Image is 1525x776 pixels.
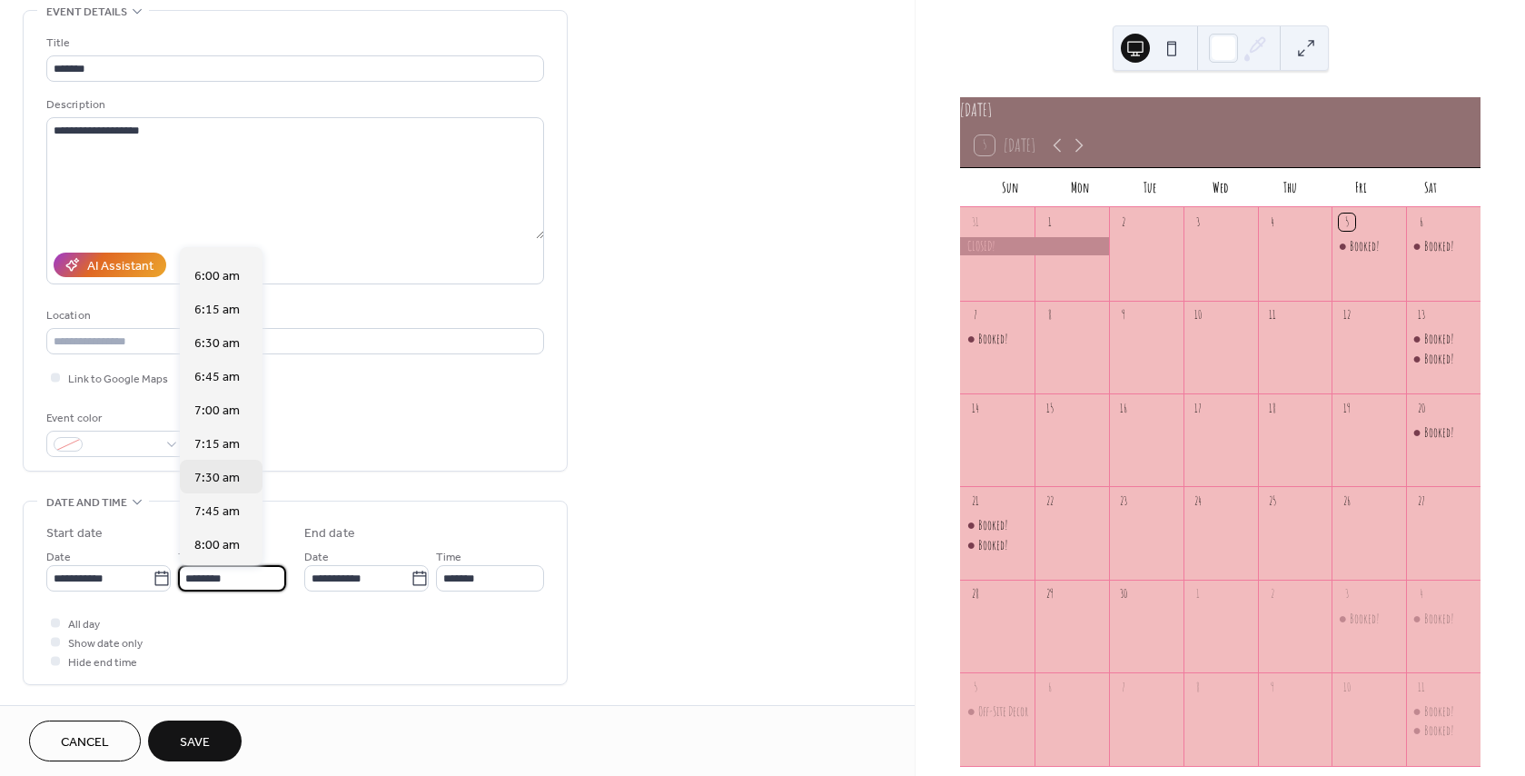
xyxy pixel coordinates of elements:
span: Date and time [46,493,127,512]
div: Location [46,306,540,325]
div: Booked! [1406,702,1480,721]
div: Booked! [1350,237,1380,255]
div: 26 [1339,493,1355,510]
div: Thu [1255,168,1325,207]
div: Booked! [1424,721,1454,740]
div: Booked! [1406,330,1480,348]
span: Hide end time [68,653,137,672]
div: Wed [1185,168,1255,207]
div: Booked! [1424,610,1454,628]
div: 3 [1190,214,1206,230]
span: Cancel [61,733,109,752]
span: Save [180,733,210,752]
div: 1 [1190,586,1206,602]
span: 7:15 am [194,435,240,454]
span: Time [178,548,203,567]
button: Save [148,721,242,761]
span: Time [436,548,461,567]
div: Booked! [978,536,1008,554]
div: End date [304,524,355,543]
button: AI Assistant [54,253,166,277]
div: Description [46,95,540,114]
div: 24 [1190,493,1206,510]
div: 10 [1339,679,1355,695]
div: Mon [1045,168,1115,207]
div: 11 [1412,679,1429,695]
div: Event color [46,409,183,428]
span: All day [68,615,100,634]
div: 18 [1264,400,1281,416]
div: 5 [1339,214,1355,230]
div: Booked! [1406,610,1480,628]
div: Booked! [960,516,1035,534]
div: 13 [1412,307,1429,323]
div: 10 [1190,307,1206,323]
div: Booked! [960,536,1035,554]
div: Off-Site Decor [960,702,1035,721]
div: Booked! [1424,237,1454,255]
button: Cancel [29,721,141,761]
div: 31 [967,214,984,230]
div: Booked! [1406,237,1480,255]
div: 23 [1115,493,1132,510]
div: 25 [1264,493,1281,510]
div: 22 [1041,493,1057,510]
div: 1 [1041,214,1057,230]
span: 7:00 am [194,402,240,421]
div: 4 [1412,586,1429,602]
span: 6:45 am [194,368,240,387]
div: [DATE] [960,97,1480,124]
div: Booked! [1406,721,1480,740]
div: Booked! [1350,610,1380,628]
div: 20 [1412,400,1429,416]
div: Booked! [1424,350,1454,368]
div: Start date [46,524,103,543]
div: 4 [1264,214,1281,230]
div: 5 [967,679,984,695]
div: 9 [1115,307,1132,323]
span: Date [304,548,329,567]
div: 11 [1264,307,1281,323]
div: 9 [1264,679,1281,695]
div: 27 [1412,493,1429,510]
span: Link to Google Maps [68,370,168,389]
div: 12 [1339,307,1355,323]
div: Title [46,34,540,53]
span: Date [46,548,71,567]
div: 16 [1115,400,1132,416]
div: 8 [1041,307,1057,323]
div: Booked! [978,330,1008,348]
div: 17 [1190,400,1206,416]
div: Off-Site Decor [978,702,1028,721]
div: 21 [967,493,984,510]
div: 15 [1041,400,1057,416]
div: 7 [1115,679,1132,695]
div: Booked! [1406,350,1480,368]
div: Booked! [1332,237,1406,255]
div: 28 [967,586,984,602]
span: 6:30 am [194,334,240,353]
div: Booked! [978,516,1008,534]
div: Fri [1326,168,1396,207]
div: Booked! [1424,330,1454,348]
div: 8 [1190,679,1206,695]
div: Booked! [1406,423,1480,442]
div: 29 [1041,586,1057,602]
div: 6 [1041,679,1057,695]
div: 30 [1115,586,1132,602]
div: 7 [967,307,984,323]
span: 6:15 am [194,301,240,320]
div: Sat [1396,168,1466,207]
span: 8:00 am [194,536,240,555]
span: Event details [46,3,127,22]
div: 14 [967,400,984,416]
div: 3 [1339,586,1355,602]
div: Booked! [960,330,1035,348]
div: Booked! [1424,423,1454,442]
div: 19 [1339,400,1355,416]
span: 7:45 am [194,502,240,522]
div: CLOSED! [960,237,1109,255]
div: AI Assistant [87,257,153,276]
div: Sun [975,168,1045,207]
